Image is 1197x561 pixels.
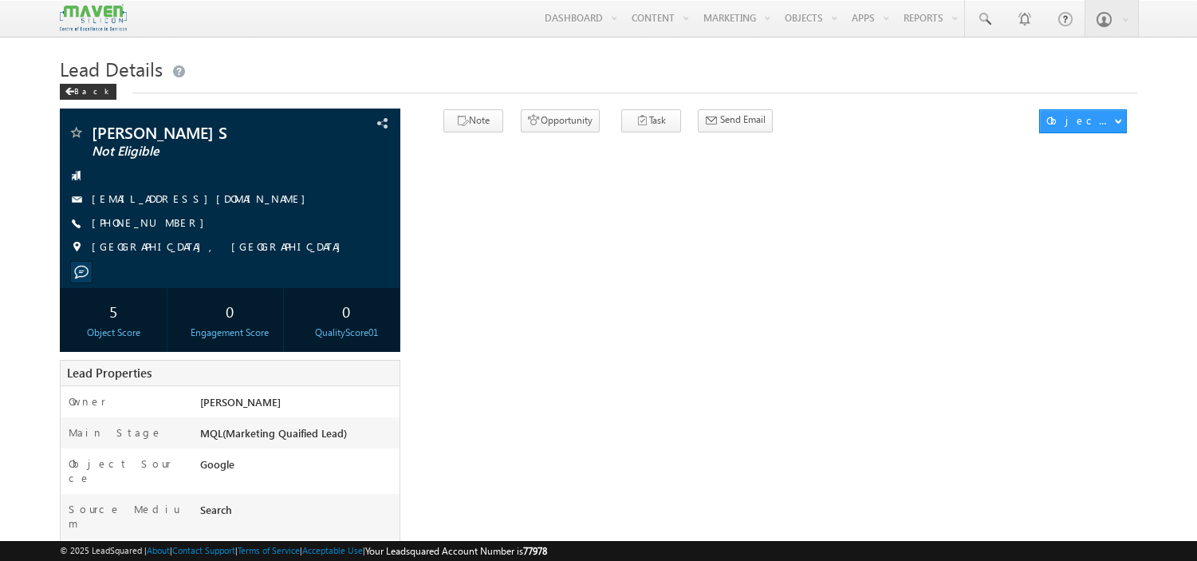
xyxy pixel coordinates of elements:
div: Engagement Score [180,326,279,340]
div: Object Score [64,326,163,340]
span: Lead Details [60,56,163,81]
span: [PHONE_NUMBER] [92,215,212,231]
button: Object Actions [1039,109,1127,133]
label: Main Stage [69,425,163,440]
span: Send Email [720,113,766,127]
span: Your Leadsquared Account Number is [365,545,547,557]
span: Lead Properties [67,365,152,381]
div: 0 [180,296,279,326]
span: 77978 [523,545,547,557]
label: Source Medium [69,502,183,531]
span: [PERSON_NAME] S [92,124,303,140]
a: [EMAIL_ADDRESS][DOMAIN_NAME] [92,192,313,205]
div: QualityScore01 [297,326,396,340]
span: © 2025 LeadSquared | | | | | [60,543,547,559]
a: Contact Support [172,545,235,555]
div: Search [196,502,400,524]
div: Back [60,84,116,100]
a: About [147,545,170,555]
span: Not Eligible [92,144,303,160]
span: [PERSON_NAME] [200,395,281,409]
div: Google [196,456,400,479]
button: Send Email [698,109,773,132]
div: MQL(Marketing Quaified Lead) [196,425,400,448]
a: Acceptable Use [302,545,363,555]
a: Terms of Service [238,545,300,555]
div: 0 [297,296,396,326]
label: Object Source [69,456,183,485]
button: Task [621,109,681,132]
button: Opportunity [521,109,600,132]
span: [GEOGRAPHIC_DATA], [GEOGRAPHIC_DATA] [92,239,348,255]
div: 5 [64,296,163,326]
img: Custom Logo [60,4,127,32]
div: Object Actions [1046,113,1114,128]
label: Owner [69,394,106,409]
a: Back [60,83,124,97]
button: Note [443,109,503,132]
